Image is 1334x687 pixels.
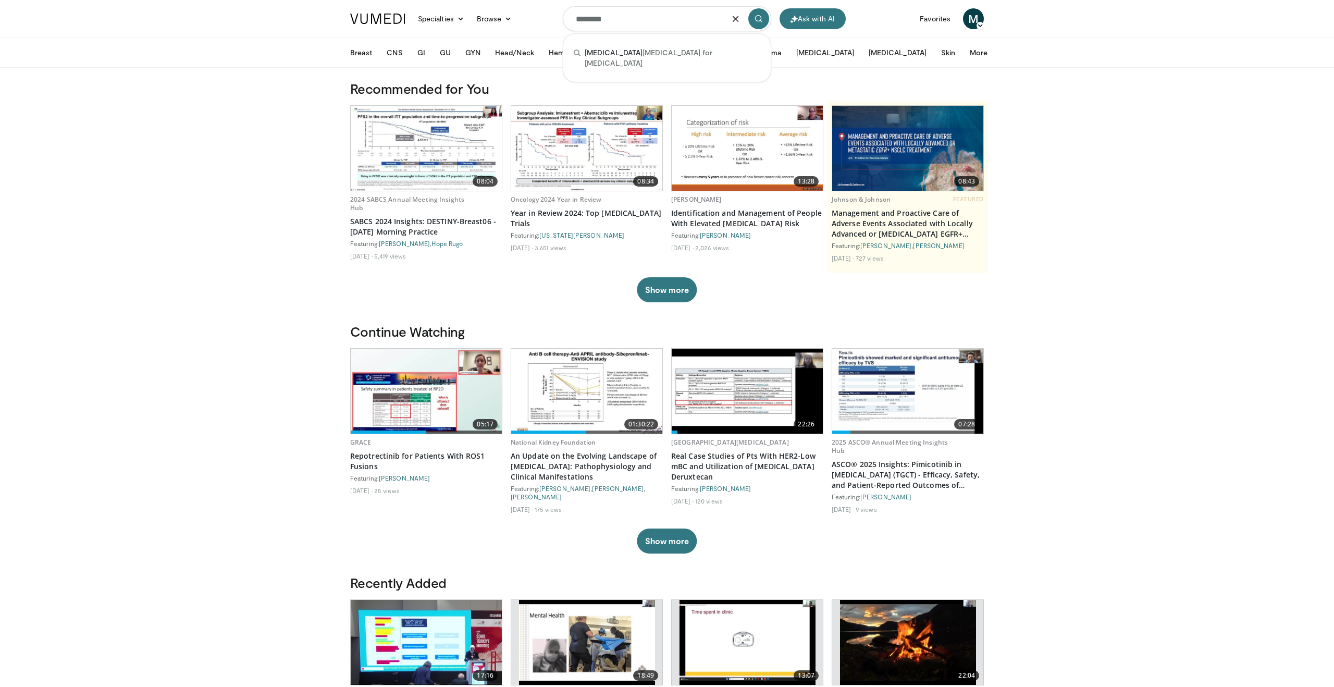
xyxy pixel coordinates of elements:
span: 13:28 [794,176,819,187]
a: 01:30:22 [511,349,662,434]
div: Featuring: [350,474,502,482]
img: 8e0728c4-92f2-4cde-827a-b10e423d63f8.620x360_q85_upscale.jpg [351,600,502,685]
img: 45943252-bfcb-499b-9098-190c5431b2ac.620x360_q85_upscale.jpg [511,349,662,434]
li: 175 views [535,505,562,513]
li: 727 views [856,254,884,262]
button: GYN [459,42,487,63]
img: dc67cbd5-2fda-4503-87f8-eda628365524.620x360_q85_upscale.jpg [519,600,655,685]
a: An Update on the Evolving Landscape of [MEDICAL_DATA]: Pathophysiology and Clinical Manifestations [511,451,663,482]
a: Identification and Management of People With Elevated [MEDICAL_DATA] Risk [671,208,823,229]
a: 05:17 [351,349,502,434]
a: 2024 SABCS Annual Meeting Insights Hub [350,195,464,212]
a: 08:43 [832,106,983,191]
li: [DATE] [832,254,854,262]
a: Management and Proactive Care of Adverse Events Associated with Locally Advanced or [MEDICAL_DATA... [832,208,984,239]
span: 07:28 [954,419,979,430]
a: Hope Rugo [431,240,463,247]
img: a2902cc2-93a9-403f-a5f2-5b301b10b1d2.620x360_q85_upscale.jpg [672,349,823,434]
img: 8745690b-123d-4c02-82ab-7e27427bd91b.620x360_q85_upscale.jpg [351,106,502,191]
button: Ask with AI [780,8,846,29]
li: 120 views [695,497,723,505]
li: [DATE] [671,243,694,252]
li: 25 views [374,486,400,495]
h3: Recommended for You [350,80,984,97]
li: [DATE] [671,497,694,505]
img: da83c334-4152-4ba6-9247-1d012afa50e5.jpeg.620x360_q85_upscale.jpg [832,106,983,191]
span: 22:26 [794,419,819,430]
a: 13:07 [672,600,823,685]
button: [MEDICAL_DATA] [790,42,860,63]
span: [MEDICAL_DATA] [585,48,643,57]
button: Show more [637,529,697,554]
div: Featuring: [671,484,823,493]
a: [US_STATE][PERSON_NAME] [539,231,624,239]
div: Featuring: [671,231,823,239]
a: National Kidney Foundation [511,438,596,447]
a: 17:16 [351,600,502,685]
li: 9 views [856,505,877,513]
span: FEATURED [953,195,984,203]
a: [PERSON_NAME] [592,485,643,492]
h3: Recently Added [350,574,984,591]
input: Search topics, interventions [563,6,771,31]
a: [PERSON_NAME] [700,485,751,492]
img: be1c97ec-1c08-4d5c-932d-843623174318.620x360_q85_upscale.jpg [832,349,983,434]
button: CNS [380,42,409,63]
h3: Continue Watching [350,323,984,340]
span: 13:07 [794,670,819,681]
span: 22:04 [954,670,979,681]
img: VuMedi Logo [350,14,405,24]
a: [PERSON_NAME] [913,242,964,249]
button: Hematology [542,42,597,63]
a: 22:04 [832,600,983,685]
a: Johnson & Johnson [832,195,891,204]
img: 415d842b-63bb-4be2-a403-84a2d027c0c2.620x360_q85_upscale.jpg [840,600,976,685]
a: Real Case Studies of Pts With HER2-Low mBC and Utilization of [MEDICAL_DATA] Deruxtecan [671,451,823,482]
span: 05:17 [473,419,498,430]
button: More [964,42,1004,63]
a: 22:26 [672,349,823,434]
a: 08:04 [351,106,502,191]
div: Featuring: , , [511,484,663,501]
a: [PERSON_NAME] [671,195,722,204]
li: [DATE] [350,252,373,260]
span: 08:43 [954,176,979,187]
button: Show more [637,277,697,302]
a: 18:49 [511,600,662,685]
a: Favorites [913,8,957,29]
span: [MEDICAL_DATA] for [MEDICAL_DATA] [585,47,760,68]
button: Breast [344,42,378,63]
a: GRACE [350,438,372,447]
a: Repotrectinib for Patients With ROS1 Fusions [350,451,502,472]
a: Specialties [412,8,471,29]
a: Browse [471,8,518,29]
li: 2,026 views [695,243,729,252]
div: Featuring: , [832,241,984,250]
a: [PERSON_NAME] [379,474,430,482]
a: M [963,8,984,29]
li: [DATE] [832,505,854,513]
div: Featuring: , [350,239,502,248]
a: 2025 ASCO® Annual Meeting Insights Hub [832,438,948,455]
button: GU [434,42,457,63]
a: 07:28 [832,349,983,434]
li: [DATE] [511,505,533,513]
li: 3,651 views [535,243,566,252]
a: 13:28 [672,106,823,191]
button: GI [411,42,431,63]
a: [PERSON_NAME] [539,485,590,492]
a: [PERSON_NAME] [700,231,751,239]
img: f3e414da-7d1c-4e07-9ec1-229507e9276d.620x360_q85_upscale.jpg [672,106,823,191]
a: [PERSON_NAME] [860,242,911,249]
img: f3888434-c748-4d14-baa5-99cb361bcdbc.620x360_q85_upscale.jpg [680,600,816,685]
span: 08:04 [473,176,498,187]
span: 17:16 [473,670,498,681]
a: [GEOGRAPHIC_DATA][MEDICAL_DATA] [671,438,789,447]
button: [MEDICAL_DATA] [862,42,933,63]
span: 18:49 [633,670,658,681]
button: Skin [935,42,961,63]
div: Featuring: [511,231,663,239]
img: 2afea796-6ee7-4bc1-b389-bb5393c08b2f.620x360_q85_upscale.jpg [511,106,662,191]
li: 5,419 views [374,252,406,260]
a: [PERSON_NAME] [379,240,430,247]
